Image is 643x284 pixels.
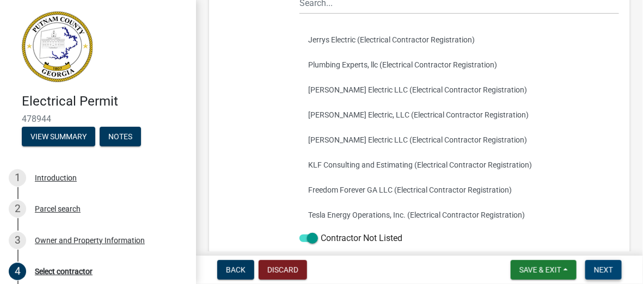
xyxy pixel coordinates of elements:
div: 2 [9,200,26,218]
span: Next [594,266,613,274]
span: 478944 [22,114,174,124]
wm-modal-confirm: Notes [100,133,141,141]
img: Putnam County, Georgia [22,11,93,82]
div: Select contractor [35,268,93,275]
div: 3 [9,232,26,249]
wm-modal-confirm: Summary [22,133,95,141]
button: View Summary [22,127,95,146]
button: KLF Consulting and Estimating (Electrical Contractor Registration) [299,152,619,177]
button: Save & Exit [511,260,577,280]
div: Owner and Property Information [35,237,145,244]
label: Contractor Not Listed [299,232,402,245]
button: Plumbing Experts, llc (Electrical Contractor Registration) [299,52,619,77]
button: Notes [100,127,141,146]
div: 1 [9,169,26,187]
button: Freedom Forever GA LLC (Electrical Contractor Registration) [299,177,619,202]
button: [PERSON_NAME] Electric LLC (Electrical Contractor Registration) [299,77,619,102]
div: Introduction [35,174,77,182]
button: [PERSON_NAME] Electric, LLC (Electrical Contractor Registration) [299,102,619,127]
button: Jerrys Electric (Electrical Contractor Registration) [299,27,619,52]
button: Tesla Energy Operations, Inc. (Electrical Contractor Registration) [299,202,619,227]
button: Next [585,260,622,280]
span: Back [226,266,246,274]
button: Discard [259,260,307,280]
div: Parcel search [35,205,81,213]
div: 4 [9,263,26,280]
button: Back [217,260,254,280]
span: Save & Exit [519,266,561,274]
button: [PERSON_NAME] Electric LLC (Electrical Contractor Registration) [299,127,619,152]
h4: Electrical Permit [22,94,187,109]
